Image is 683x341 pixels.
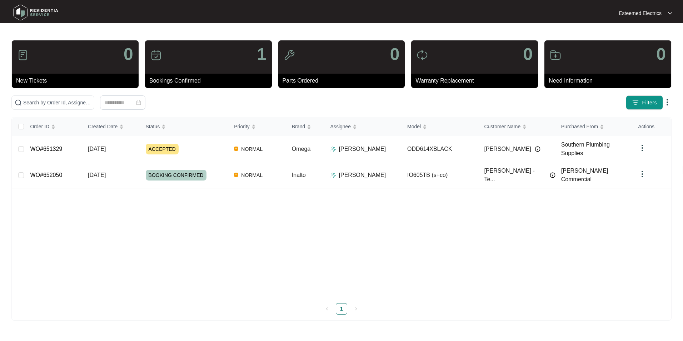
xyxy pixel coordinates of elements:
[638,144,647,152] img: dropdown arrow
[228,117,286,136] th: Priority
[140,117,229,136] th: Status
[330,146,336,152] img: Assigner Icon
[523,46,533,63] p: 0
[619,10,662,17] p: Esteemed Electrics
[149,76,272,85] p: Bookings Confirmed
[88,123,118,130] span: Created Date
[24,117,82,136] th: Order ID
[234,123,250,130] span: Priority
[390,46,400,63] p: 0
[124,46,133,63] p: 0
[257,46,266,63] p: 1
[15,99,22,106] img: search-icon
[286,117,325,136] th: Brand
[17,49,29,61] img: icon
[656,46,666,63] p: 0
[561,142,610,156] span: Southern Plumbing Supplies
[417,49,428,61] img: icon
[561,123,598,130] span: Purchased From
[632,99,639,106] img: filter icon
[16,76,139,85] p: New Tickets
[550,172,555,178] img: Info icon
[292,123,305,130] span: Brand
[325,307,329,311] span: left
[407,123,421,130] span: Model
[549,76,671,85] p: Need Information
[336,303,347,314] a: 1
[150,49,162,61] img: icon
[284,49,295,61] img: icon
[555,117,632,136] th: Purchased From
[550,49,561,61] img: icon
[325,117,402,136] th: Assignee
[292,172,306,178] span: Inalto
[88,172,106,178] span: [DATE]
[292,146,310,152] span: Omega
[339,171,386,179] p: [PERSON_NAME]
[234,173,238,177] img: Vercel Logo
[402,117,478,136] th: Model
[238,171,265,179] span: NORMAL
[283,76,405,85] p: Parts Ordered
[354,307,358,311] span: right
[321,303,333,315] li: Previous Page
[238,145,265,153] span: NORMAL
[23,99,91,107] input: Search by Order Id, Assignee Name, Customer Name, Brand and Model
[339,145,386,153] p: [PERSON_NAME]
[402,162,478,188] td: IO605TB (s+co)
[11,2,61,23] img: residentia service logo
[632,117,671,136] th: Actions
[478,117,555,136] th: Customer Name
[561,168,608,182] span: [PERSON_NAME] Commercial
[415,76,538,85] p: Warranty Replacement
[146,170,206,181] span: BOOKING CONFIRMED
[88,146,106,152] span: [DATE]
[484,167,546,184] span: [PERSON_NAME] - Te...
[146,144,179,154] span: ACCEPTED
[321,303,333,315] button: left
[663,98,672,107] img: dropdown arrow
[668,11,672,15] img: dropdown arrow
[642,99,657,107] span: Filters
[234,147,238,151] img: Vercel Logo
[330,172,336,178] img: Assigner Icon
[350,303,362,315] button: right
[30,123,49,130] span: Order ID
[350,303,362,315] li: Next Page
[30,146,62,152] a: WO#651329
[626,95,663,110] button: filter iconFilters
[484,123,520,130] span: Customer Name
[82,117,140,136] th: Created Date
[402,136,478,162] td: ODD614XBLACK
[638,170,647,178] img: dropdown arrow
[30,172,62,178] a: WO#652050
[484,145,531,153] span: [PERSON_NAME]
[146,123,160,130] span: Status
[535,146,540,152] img: Info icon
[330,123,351,130] span: Assignee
